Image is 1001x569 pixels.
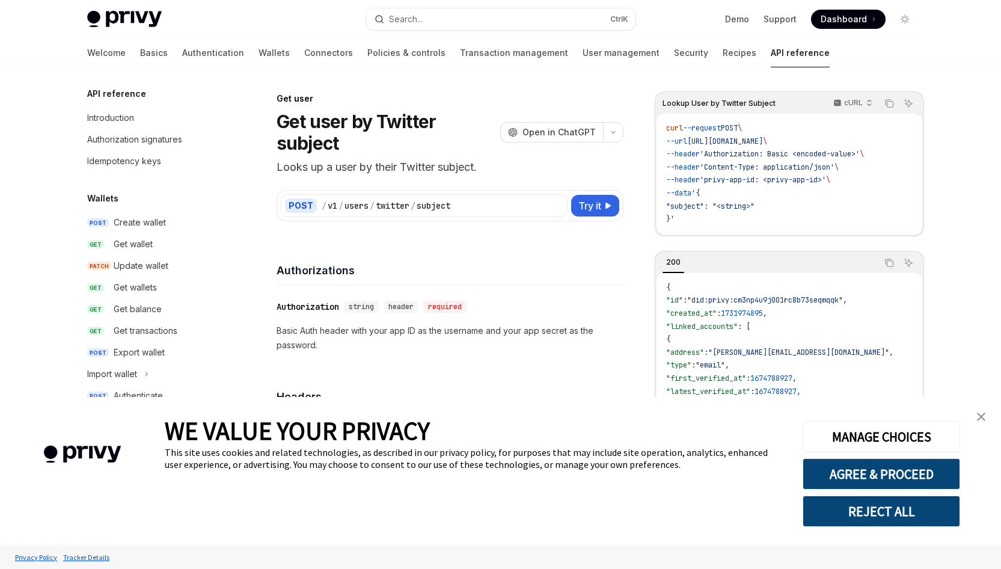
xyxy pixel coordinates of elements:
p: Looks up a user by their Twitter subject. [277,159,623,176]
span: , [725,360,729,370]
div: Get wallets [114,280,157,295]
span: { [666,334,670,344]
span: GET [87,240,104,249]
div: Authenticate [114,389,163,403]
button: Open in ChatGPT [500,122,603,143]
span: POST [87,348,109,357]
span: --data [666,188,691,198]
div: Import wallet [87,367,137,381]
div: subject [417,200,450,212]
a: Welcome [87,38,126,67]
a: Authorization signatures [78,129,231,150]
span: Dashboard [821,13,867,25]
span: header [388,302,414,312]
button: Toggle Import wallet section [78,363,231,385]
a: GETGet wallets [78,277,231,298]
span: --header [666,175,700,185]
span: WE VALUE YOUR PRIVACY [165,415,430,446]
span: "created_at" [666,309,717,318]
span: "first_verified_at" [666,374,746,383]
span: PATCH [87,262,111,271]
span: { [666,283,670,292]
button: MANAGE CHOICES [803,421,960,452]
span: "address" [666,348,704,357]
span: POST [87,218,109,227]
button: REJECT ALL [803,496,960,527]
a: API reference [771,38,830,67]
span: --request [683,123,721,133]
h4: Authorizations [277,262,623,278]
div: 200 [663,255,684,269]
span: 'Authorization: Basic <encoded-value>' [700,149,860,159]
div: / [322,200,326,212]
span: , [797,387,801,396]
span: "subject": "<string>" [666,201,755,211]
span: --header [666,162,700,172]
span: --header [666,149,700,159]
a: PATCHUpdate wallet [78,255,231,277]
span: "[PERSON_NAME][EMAIL_ADDRESS][DOMAIN_NAME]" [708,348,889,357]
span: --url [666,137,687,146]
span: \ [738,123,742,133]
span: curl [666,123,683,133]
div: Get balance [114,302,162,316]
span: POST [87,392,109,401]
span: POST [721,123,738,133]
button: Open search [366,8,635,30]
button: Copy the contents from the code block [881,96,897,111]
a: Policies & controls [367,38,445,67]
a: GETGet transactions [78,320,231,342]
div: This site uses cookies and related technologies, as described in our privacy policy, for purposes... [165,446,785,470]
div: users [344,200,369,212]
span: GET [87,327,104,336]
span: : [750,387,755,396]
p: cURL [844,98,863,108]
span: 1674788927 [755,387,797,396]
span: : [717,309,721,318]
h5: Wallets [87,191,118,206]
a: POSTExport wallet [78,342,231,363]
a: Tracker Details [60,547,112,568]
div: / [370,200,375,212]
div: Export wallet [114,345,165,360]
span: \ [826,175,830,185]
div: v1 [328,200,337,212]
button: cURL [827,93,878,114]
a: Connectors [304,38,353,67]
span: , [763,309,767,318]
h5: API reference [87,87,146,101]
a: POSTCreate wallet [78,212,231,233]
span: [URL][DOMAIN_NAME] [687,137,763,146]
span: : [746,374,750,383]
span: Lookup User by Twitter Subject [663,99,776,108]
div: Authorization signatures [87,132,182,147]
div: twitter [376,200,409,212]
button: Try it [571,195,619,217]
span: \ [860,149,864,159]
span: string [349,302,374,312]
a: GETGet balance [78,298,231,320]
a: Security [674,38,708,67]
button: AGREE & PROCEED [803,458,960,490]
a: Transaction management [460,38,568,67]
div: Get user [277,93,623,105]
span: 'privy-app-id: <privy-app-id>' [700,175,826,185]
img: close banner [977,413,985,421]
div: Introduction [87,111,134,125]
span: "id" [666,295,683,305]
button: Copy the contents from the code block [881,255,897,271]
span: Try it [578,198,601,213]
span: \ [834,162,839,172]
a: User management [583,38,660,67]
span: GET [87,305,104,314]
div: Get transactions [114,324,177,338]
a: Basics [140,38,168,67]
div: Get wallet [114,237,153,251]
a: Introduction [78,107,231,129]
div: Idempotency keys [87,154,161,168]
span: 1674788927 [750,374,792,383]
span: , [889,348,893,357]
a: Recipes [723,38,756,67]
span: GET [87,283,104,292]
span: \ [763,137,767,146]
